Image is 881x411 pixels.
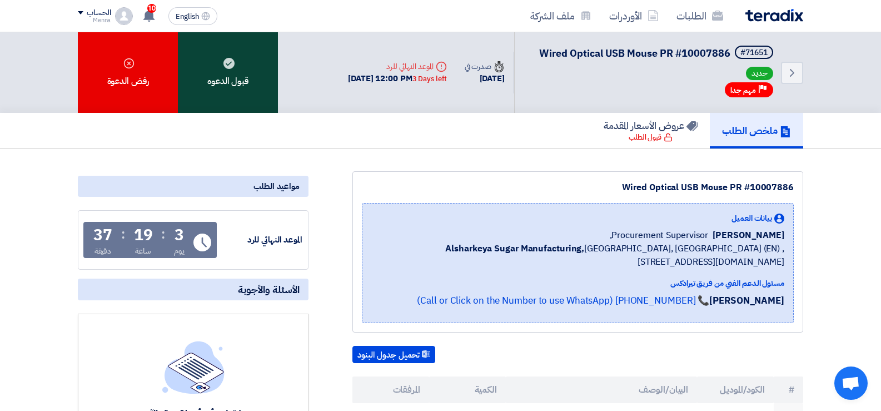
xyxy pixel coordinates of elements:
div: [DATE] 12:00 PM [348,72,446,85]
b: Alsharkeya Sugar Manufacturing, [445,242,584,255]
span: بيانات العميل [731,212,772,224]
div: : [121,224,125,244]
span: مهم جدا [730,85,756,96]
div: Open chat [834,367,868,400]
div: 37 [93,227,112,243]
div: #71651 [740,49,768,57]
div: الموعد النهائي للرد [219,234,302,246]
div: [DATE] [465,72,505,85]
div: 3 [175,227,184,243]
h5: ملخص الطلب [722,124,791,137]
img: Teradix logo [745,9,803,22]
div: Menna [78,17,111,23]
div: رفض الدعوة [78,32,178,113]
th: الكمية [429,377,506,403]
h5: Wired Optical USB Mouse PR #10007886 [539,46,775,61]
div: قبول الدعوه [178,32,278,113]
img: empty_state_list.svg [162,341,225,393]
h5: عروض الأسعار المقدمة [604,119,698,132]
span: [GEOGRAPHIC_DATA], [GEOGRAPHIC_DATA] (EN) ,[STREET_ADDRESS][DOMAIN_NAME] [371,242,784,269]
a: 📞 [PHONE_NUMBER] (Call or Click on the Number to use WhatsApp) [417,294,709,308]
div: : [161,224,165,244]
th: المرفقات [352,377,429,403]
span: 10 [147,4,156,13]
div: 19 [134,227,153,243]
div: الحساب [87,8,111,18]
a: الأوردرات [600,3,668,29]
button: تحميل جدول البنود [352,346,435,364]
a: ملخص الطلب [710,113,803,148]
span: English [176,13,199,21]
div: مواعيد الطلب [78,176,308,197]
div: ساعة [135,245,151,257]
img: profile_test.png [115,7,133,25]
span: جديد [746,67,773,80]
th: البيان/الوصف [506,377,698,403]
div: دقيقة [94,245,112,257]
span: Procurement Supervisor, [610,229,709,242]
th: الكود/الموديل [697,377,774,403]
a: الطلبات [668,3,732,29]
button: English [168,7,217,25]
div: قبول الطلب [629,132,673,143]
span: الأسئلة والأجوبة [238,283,300,296]
div: مسئول الدعم الفني من فريق تيرادكس [371,278,784,289]
div: Wired Optical USB Mouse PR #10007886 [362,181,794,194]
span: [PERSON_NAME] [713,229,784,242]
div: صدرت في [465,61,505,72]
a: عروض الأسعار المقدمة قبول الطلب [591,113,710,148]
strong: [PERSON_NAME] [709,294,784,308]
span: Wired Optical USB Mouse PR #10007886 [539,46,730,61]
a: ملف الشركة [521,3,600,29]
th: # [774,377,803,403]
div: يوم [174,245,185,257]
div: الموعد النهائي للرد [348,61,446,72]
div: 3 Days left [412,73,447,85]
